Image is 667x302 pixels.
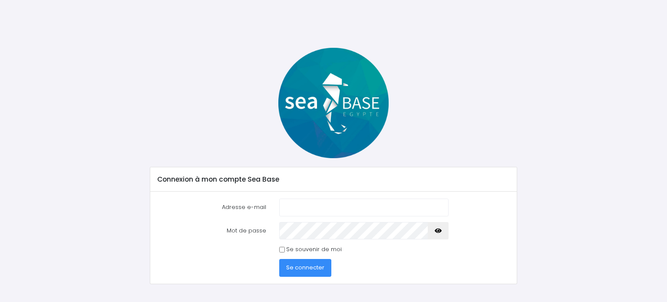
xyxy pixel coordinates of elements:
[151,222,273,239] label: Mot de passe
[279,259,331,276] button: Se connecter
[286,245,342,254] label: Se souvenir de moi
[150,167,516,192] div: Connexion à mon compte Sea Base
[151,199,273,216] label: Adresse e-mail
[286,263,324,272] span: Se connecter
